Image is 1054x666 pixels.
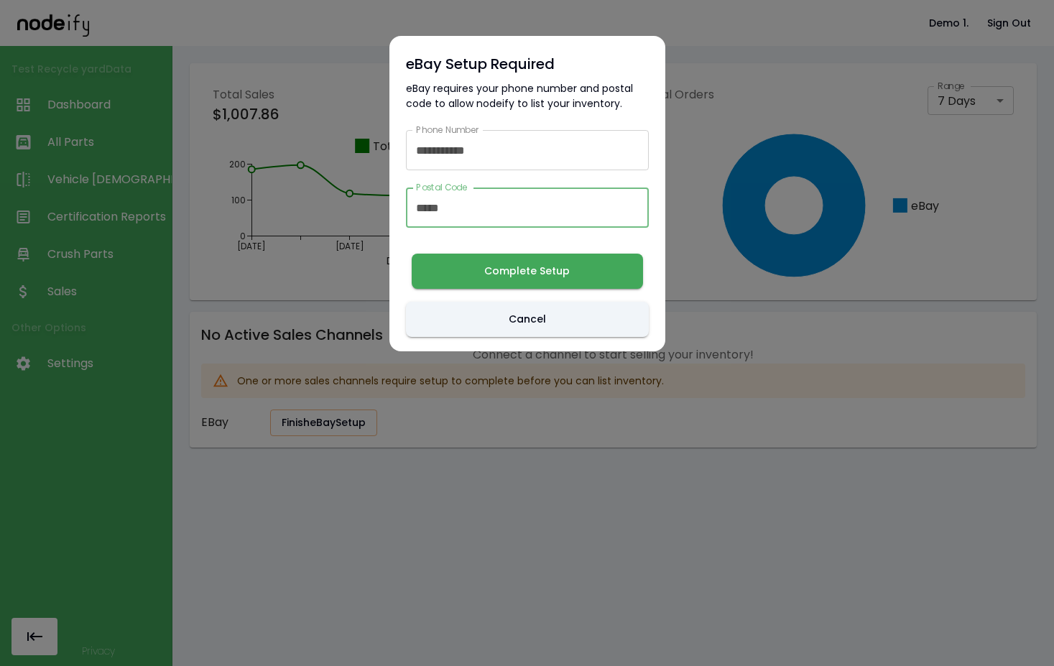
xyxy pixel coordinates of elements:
[412,254,643,289] button: save
[416,124,480,136] label: Phone Number
[406,81,649,111] div: eBay requires your phone number and postal code to allow nodeify to list your inventory.
[416,181,467,193] label: Postal Code
[406,54,649,74] div: eBay Setup Required
[406,302,649,337] button: Cancel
